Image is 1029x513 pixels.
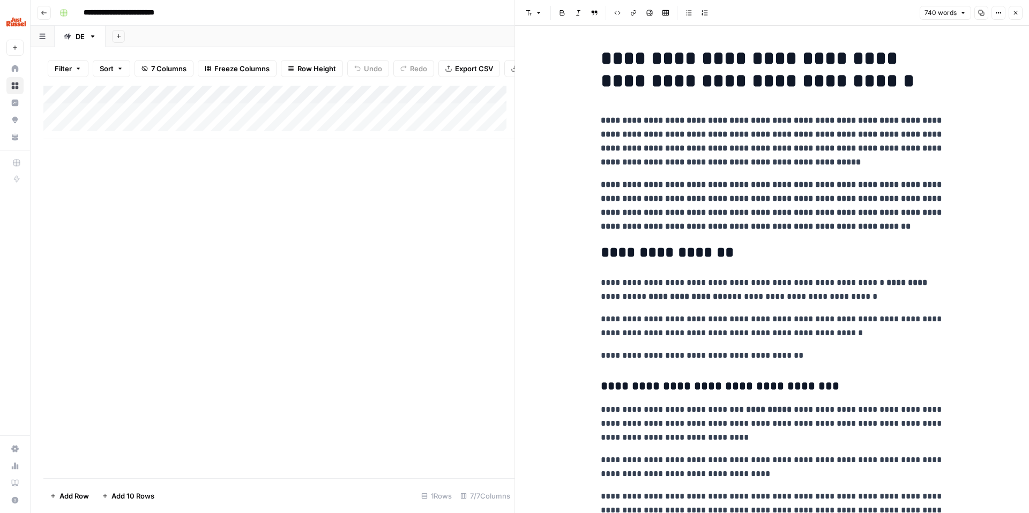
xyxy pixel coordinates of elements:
[6,440,24,457] a: Settings
[93,60,130,77] button: Sort
[6,111,24,129] a: Opportunities
[281,60,343,77] button: Row Height
[55,63,72,74] span: Filter
[6,492,24,509] button: Help + Support
[455,63,493,74] span: Export CSV
[6,60,24,77] a: Home
[297,63,336,74] span: Row Height
[59,491,89,501] span: Add Row
[364,63,382,74] span: Undo
[6,77,24,94] a: Browse
[95,487,161,504] button: Add 10 Rows
[393,60,434,77] button: Redo
[6,94,24,111] a: Insights
[151,63,187,74] span: 7 Columns
[76,31,85,42] div: DE
[920,6,971,20] button: 740 words
[6,12,26,32] img: Just Russel Logo
[198,60,277,77] button: Freeze Columns
[135,60,193,77] button: 7 Columns
[6,474,24,492] a: Learning Hub
[6,129,24,146] a: Your Data
[111,491,154,501] span: Add 10 Rows
[214,63,270,74] span: Freeze Columns
[100,63,114,74] span: Sort
[924,8,957,18] span: 740 words
[438,60,500,77] button: Export CSV
[6,457,24,474] a: Usage
[48,60,88,77] button: Filter
[55,26,106,47] a: DE
[43,487,95,504] button: Add Row
[456,487,514,504] div: 7/7 Columns
[417,487,456,504] div: 1 Rows
[410,63,427,74] span: Redo
[347,60,389,77] button: Undo
[6,9,24,35] button: Workspace: Just Russel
